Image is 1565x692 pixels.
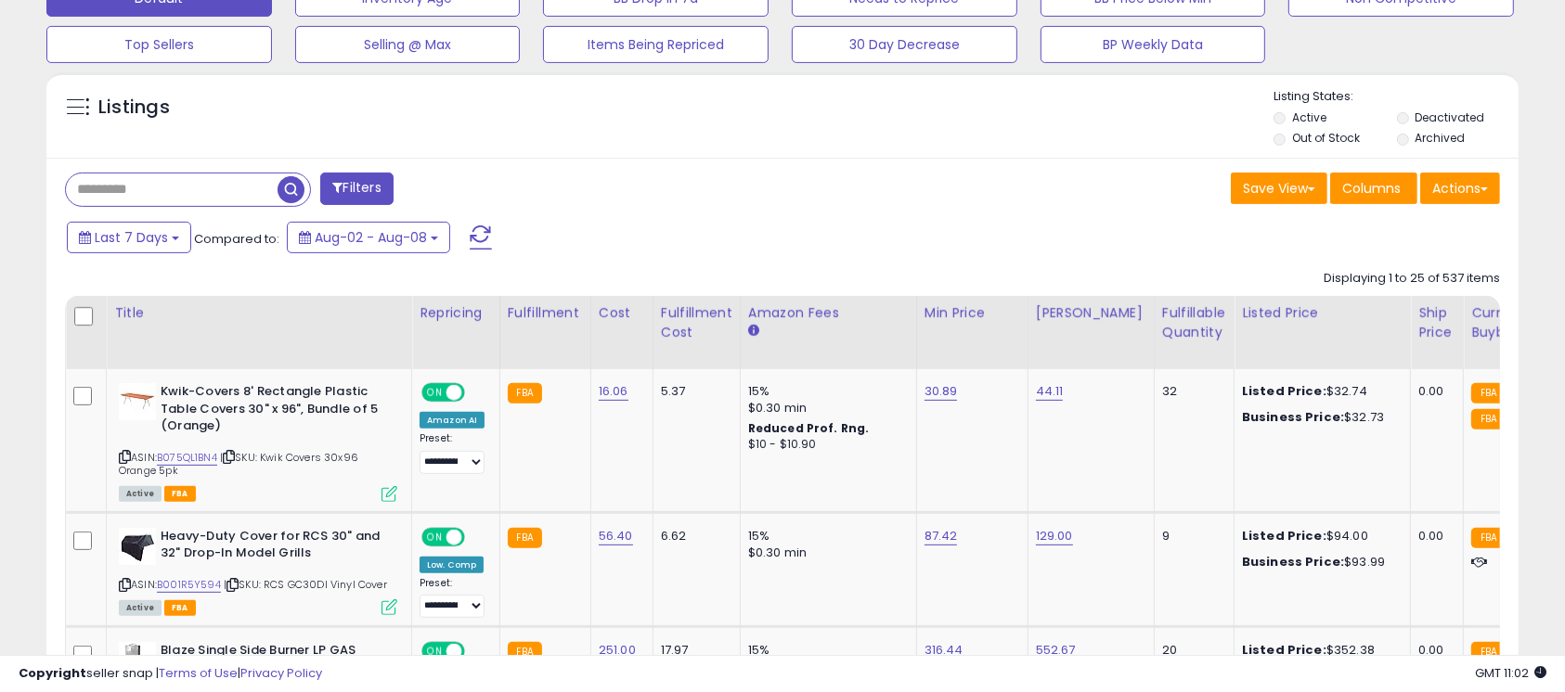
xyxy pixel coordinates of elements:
a: 56.40 [599,527,633,545]
small: FBA [1471,409,1506,429]
div: $94.00 [1242,528,1396,545]
div: Title [114,303,404,323]
b: Business Price: [1242,408,1344,426]
div: Amazon Fees [748,303,909,323]
label: Out of Stock [1292,130,1360,146]
button: Filters [320,173,393,205]
a: B001R5Y594 [157,577,221,593]
button: Items Being Repriced [543,26,769,63]
h5: Listings [98,95,170,121]
label: Active [1292,109,1326,125]
strong: Copyright [19,664,86,682]
span: | SKU: Kwik Covers 30x96 Orange 5pk [119,450,358,478]
div: $10 - $10.90 [748,437,902,453]
a: 30.89 [925,382,958,401]
span: Aug-02 - Aug-08 [315,228,427,247]
span: FBA [164,600,196,616]
div: $32.73 [1242,409,1396,426]
b: Listed Price: [1242,527,1326,545]
a: 16.06 [599,382,628,401]
div: 0.00 [1418,383,1449,400]
div: ASIN: [119,528,397,614]
a: 129.00 [1036,527,1073,545]
div: $0.30 min [748,400,902,416]
a: B075QL1BN4 [157,450,217,466]
button: 30 Day Decrease [792,26,1017,63]
div: 5.37 [661,383,726,400]
span: ON [423,385,446,401]
div: 15% [748,528,902,545]
div: 9 [1162,528,1220,545]
div: Fulfillment [508,303,583,323]
button: BP Weekly Data [1041,26,1266,63]
b: Heavy-Duty Cover for RCS 30" and 32" Drop-In Model Grills [161,528,386,567]
span: Last 7 Days [95,228,168,247]
label: Archived [1415,130,1465,146]
button: Save View [1231,173,1327,204]
div: ASIN: [119,383,397,500]
b: Business Price: [1242,553,1344,570]
div: 0.00 [1418,528,1449,545]
img: 31VhFGlDhHL._SL40_.jpg [119,528,156,565]
small: FBA [508,383,542,404]
div: $0.30 min [748,545,902,561]
div: Ship Price [1418,303,1455,342]
div: $32.74 [1242,383,1396,400]
div: seller snap | | [19,665,322,683]
span: FBA [164,486,196,502]
a: Privacy Policy [240,664,322,682]
div: 15% [748,383,902,400]
a: Terms of Use [159,664,238,682]
button: Top Sellers [46,26,272,63]
span: 2025-08-16 11:02 GMT [1475,664,1546,682]
span: All listings currently available for purchase on Amazon [119,600,162,616]
div: Amazon AI [420,412,485,429]
b: Reduced Prof. Rng. [748,420,870,436]
div: Preset: [420,432,485,474]
div: Low. Comp [420,557,484,573]
a: 44.11 [1036,382,1064,401]
div: Cost [599,303,645,323]
a: 87.42 [925,527,958,545]
span: Compared to: [194,230,279,248]
b: Listed Price: [1242,382,1326,400]
div: Displaying 1 to 25 of 537 items [1324,270,1500,288]
span: OFF [462,385,492,401]
div: 32 [1162,383,1220,400]
div: [PERSON_NAME] [1036,303,1146,323]
button: Columns [1330,173,1417,204]
span: OFF [462,529,492,545]
img: 21LlBT0opSL._SL40_.jpg [119,383,156,420]
div: Listed Price [1242,303,1403,323]
small: Amazon Fees. [748,323,759,340]
div: $93.99 [1242,554,1396,570]
p: Listing States: [1274,88,1518,106]
button: Aug-02 - Aug-08 [287,222,450,253]
button: Actions [1420,173,1500,204]
div: Repricing [420,303,492,323]
span: | SKU: RCS GC30DI Vinyl Cover [224,577,387,592]
div: Preset: [420,577,485,619]
small: FBA [1471,383,1506,404]
button: Selling @ Max [295,26,521,63]
label: Deactivated [1415,109,1484,125]
div: Fulfillable Quantity [1162,303,1226,342]
div: 6.62 [661,528,726,545]
b: Kwik-Covers 8' Rectangle Plastic Table Covers 30" x 96", Bundle of 5 (Orange) [161,383,386,440]
span: ON [423,529,446,545]
div: Fulfillment Cost [661,303,732,342]
button: Last 7 Days [67,222,191,253]
span: Columns [1342,179,1401,198]
span: All listings currently available for purchase on Amazon [119,486,162,502]
small: FBA [508,528,542,548]
small: FBA [1471,528,1506,548]
div: Min Price [925,303,1020,323]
